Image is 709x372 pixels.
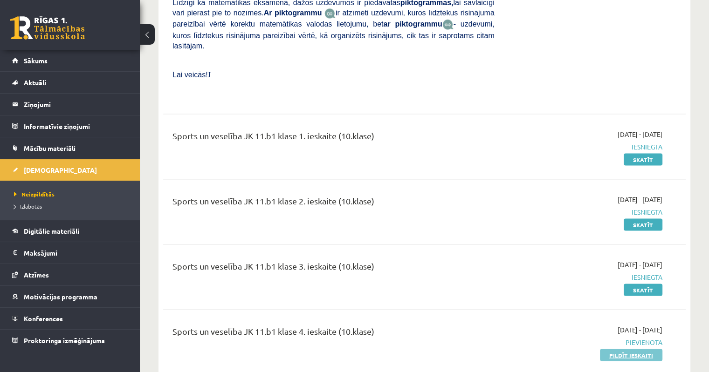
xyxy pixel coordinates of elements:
[172,259,495,277] div: Sports un veselība JK 11.b1 klase 3. ieskaite (10.klase)
[24,227,79,235] span: Digitālie materiāli
[172,194,495,211] div: Sports un veselība JK 11.b1 klase 2. ieskaite (10.klase)
[12,115,128,137] a: Informatīvie ziņojumi
[24,144,76,152] span: Mācību materiāli
[24,314,63,323] span: Konferences
[509,142,662,151] span: Iesniegta
[172,325,495,342] div: Sports un veselība JK 11.b1 klase 4. ieskaite (10.klase)
[509,337,662,347] span: Pievienota
[600,349,662,361] a: Pildīt ieskaiti
[12,286,128,307] a: Motivācijas programma
[24,78,46,87] span: Aktuāli
[24,56,48,65] span: Sākums
[12,220,128,242] a: Digitālie materiāli
[24,94,128,115] legend: Ziņojumi
[624,284,662,296] a: Skatīt
[12,50,128,71] a: Sākums
[618,129,662,139] span: [DATE] - [DATE]
[208,70,211,78] span: J
[24,242,128,264] legend: Maksājumi
[12,94,128,115] a: Ziņojumi
[24,336,105,345] span: Proktoringa izmēģinājums
[324,8,336,19] img: JfuEzvunn4EvwAAAAASUVORK5CYII=
[509,207,662,216] span: Iesniegta
[624,153,662,165] a: Skatīt
[14,190,55,198] span: Neizpildītās
[24,271,49,279] span: Atzīmes
[624,218,662,230] a: Skatīt
[172,20,495,49] span: - uzdevumi, kuros līdztekus risinājuma pareizībai vērtē, kā organizēts risinājums, cik tas ir sap...
[12,330,128,351] a: Proktoringa izmēģinājums
[383,20,442,28] b: ar piktogrammu
[12,308,128,329] a: Konferences
[12,72,128,93] a: Aktuāli
[14,202,131,210] a: Izlabotās
[509,272,662,282] span: Iesniegta
[618,259,662,269] span: [DATE] - [DATE]
[618,194,662,204] span: [DATE] - [DATE]
[10,16,85,40] a: Rīgas 1. Tālmācības vidusskola
[12,264,128,285] a: Atzīmes
[172,70,208,78] span: Lai veicās!
[24,292,97,301] span: Motivācijas programma
[24,166,97,174] span: [DEMOGRAPHIC_DATA]
[442,19,454,30] img: wKvN42sLe3LLwAAAABJRU5ErkJggg==
[264,9,322,17] b: Ar piktogrammu
[12,242,128,264] a: Maksājumi
[12,159,128,181] a: [DEMOGRAPHIC_DATA]
[24,115,128,137] legend: Informatīvie ziņojumi
[172,129,495,146] div: Sports un veselība JK 11.b1 klase 1. ieskaite (10.klase)
[14,203,42,210] span: Izlabotās
[618,325,662,334] span: [DATE] - [DATE]
[172,9,495,28] span: ir atzīmēti uzdevumi, kuros līdztekus risinājuma pareizībai vērtē korektu matemātikas valodas lie...
[14,190,131,198] a: Neizpildītās
[12,137,128,159] a: Mācību materiāli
